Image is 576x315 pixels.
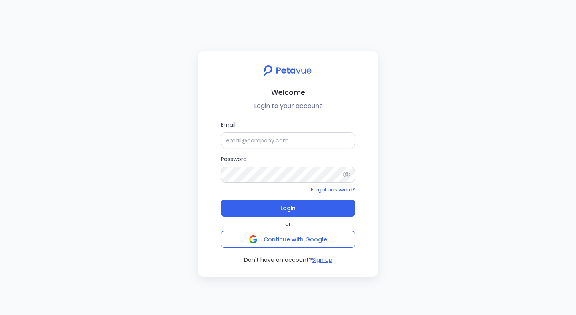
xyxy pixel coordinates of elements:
[280,203,296,214] span: Login
[205,101,371,111] p: Login to your account
[221,155,355,183] label: Password
[312,256,332,264] button: Sign up
[264,235,327,243] span: Continue with Google
[221,167,355,183] input: Password
[221,120,355,148] label: Email
[259,61,317,80] img: petavue logo
[221,200,355,217] button: Login
[285,220,291,228] span: or
[205,86,371,98] h2: Welcome
[221,231,355,248] button: Continue with Google
[244,256,312,264] span: Don't have an account?
[311,186,355,193] a: Forgot password?
[221,132,355,148] input: Email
